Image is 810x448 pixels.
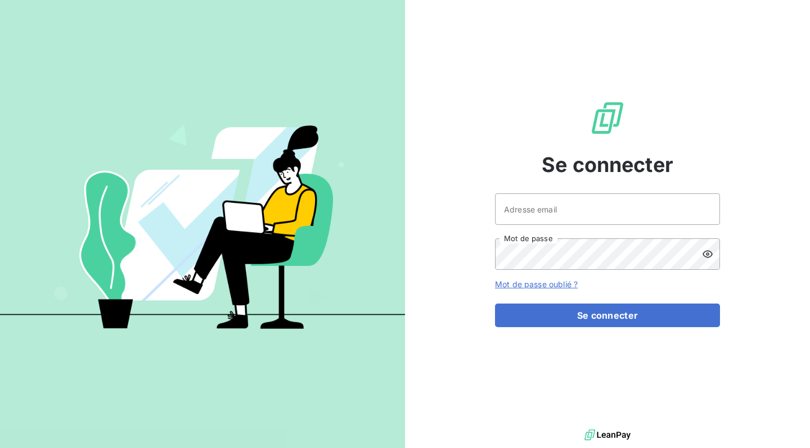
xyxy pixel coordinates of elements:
[584,427,631,444] img: logo
[495,304,720,327] button: Se connecter
[495,193,720,225] input: placeholder
[542,150,673,180] span: Se connecter
[495,279,578,289] a: Mot de passe oublié ?
[589,100,625,136] img: Logo LeanPay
